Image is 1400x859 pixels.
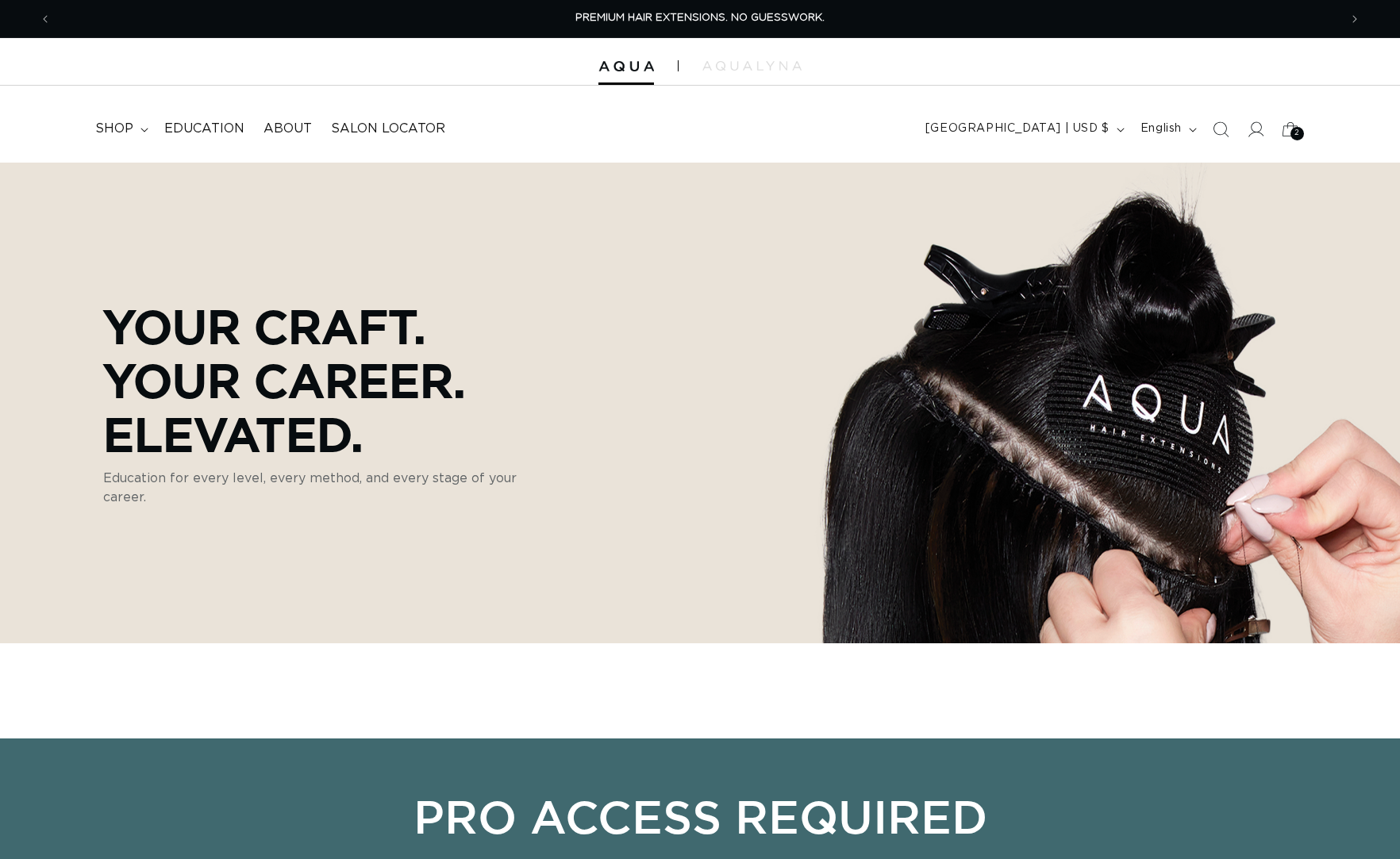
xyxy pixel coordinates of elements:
[598,61,654,72] img: Aqua Hair Extensions
[702,61,802,71] img: aqualyna.com
[103,469,556,507] p: Education for every level, every method, and every stage of your career.
[155,111,254,147] a: Education
[254,111,321,147] a: About
[575,13,825,23] span: PREMIUM HAIR EXTENSIONS. NO GUESSWORK.
[1294,127,1300,140] span: 2
[28,4,63,34] button: Previous announcement
[1140,121,1182,137] span: English
[331,121,445,137] span: Salon Locator
[1337,4,1372,34] button: Next announcement
[86,111,155,147] summary: shop
[164,121,244,137] span: Education
[321,111,455,147] a: Salon Locator
[1203,112,1238,147] summary: Search
[1131,114,1203,144] button: English
[308,789,1092,843] p: Pro Access Required
[95,121,133,137] span: shop
[263,121,312,137] span: About
[916,114,1131,144] button: [GEOGRAPHIC_DATA] | USD $
[103,299,556,461] p: Your Craft. Your Career. Elevated.
[925,121,1110,137] span: [GEOGRAPHIC_DATA] | USD $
